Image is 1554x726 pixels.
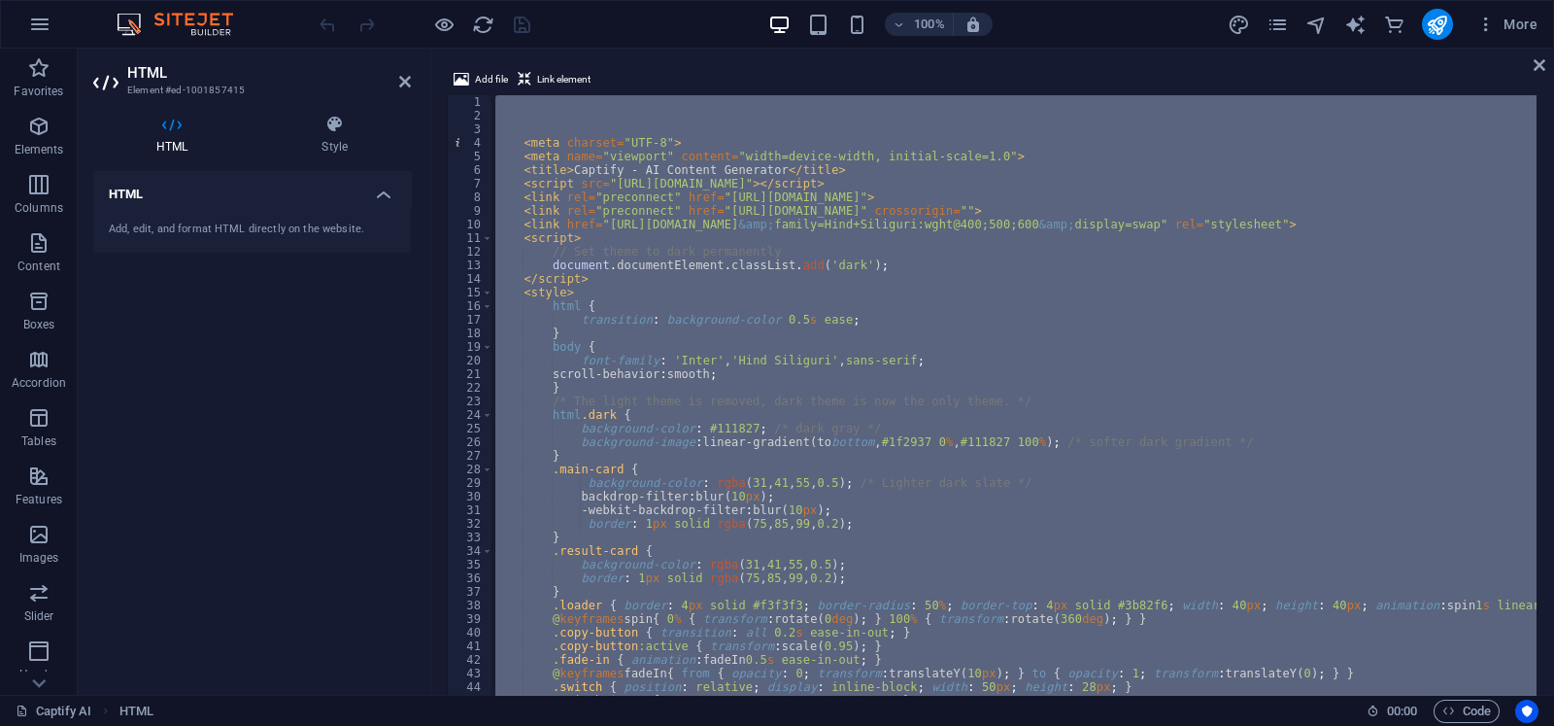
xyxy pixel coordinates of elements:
[448,503,493,517] div: 31
[1515,700,1538,723] button: Usercentrics
[448,517,493,531] div: 32
[448,449,493,463] div: 27
[448,680,493,694] div: 44
[1422,9,1453,40] button: publish
[93,171,411,206] h4: HTML
[1344,14,1367,36] i: AI Writer
[15,142,64,157] p: Elements
[448,109,493,122] div: 2
[537,68,591,91] span: Link element
[448,626,493,640] div: 40
[448,299,493,313] div: 16
[448,354,493,367] div: 20
[1434,700,1500,723] button: Code
[112,13,257,36] img: Editor Logo
[1267,13,1290,36] button: pages
[19,550,59,566] p: Images
[448,231,493,245] div: 11
[15,200,63,216] p: Columns
[448,571,493,585] div: 36
[448,422,493,435] div: 25
[1267,14,1289,36] i: Pages (Ctrl+Alt+S)
[448,95,493,109] div: 1
[885,13,954,36] button: 100%
[448,313,493,327] div: 17
[24,608,54,624] p: Slider
[448,435,493,449] div: 26
[119,700,153,723] nav: breadcrumb
[21,433,56,449] p: Tables
[258,115,411,156] h4: Style
[448,612,493,626] div: 39
[448,395,493,408] div: 23
[448,667,493,680] div: 43
[1383,14,1405,36] i: Commerce
[16,492,62,507] p: Features
[1476,15,1537,34] span: More
[448,190,493,204] div: 8
[448,640,493,653] div: 41
[19,667,58,682] p: Header
[23,317,55,332] p: Boxes
[448,259,493,272] div: 13
[472,14,494,36] i: Reload page
[448,177,493,190] div: 7
[448,490,493,503] div: 30
[1401,704,1403,718] span: :
[448,544,493,558] div: 34
[515,68,593,91] button: Link element
[1383,13,1406,36] button: commerce
[448,272,493,286] div: 14
[127,82,372,99] h3: Element #ed-1001857415
[964,16,982,33] i: On resize automatically adjust zoom level to fit chosen device.
[1469,9,1545,40] button: More
[109,222,395,238] div: Add, edit, and format HTML directly on the website.
[1387,700,1417,723] span: 00 00
[448,163,493,177] div: 6
[448,150,493,163] div: 5
[119,700,153,723] span: Click to select. Double-click to edit
[1305,13,1329,36] button: navigator
[448,327,493,340] div: 18
[448,340,493,354] div: 19
[448,653,493,667] div: 42
[448,408,493,422] div: 24
[448,136,493,150] div: 4
[448,122,493,136] div: 3
[448,476,493,490] div: 29
[448,558,493,571] div: 35
[448,599,493,612] div: 38
[1344,13,1368,36] button: text_generator
[448,286,493,299] div: 15
[432,13,456,36] button: Click here to leave preview mode and continue editing
[93,115,258,156] h4: HTML
[127,64,411,82] h2: HTML
[1305,14,1328,36] i: Navigator
[448,381,493,395] div: 22
[451,68,511,91] button: Add file
[475,68,508,91] span: Add file
[448,218,493,231] div: 10
[448,367,493,381] div: 21
[1442,700,1491,723] span: Code
[914,13,945,36] h6: 100%
[471,13,494,36] button: reload
[448,204,493,218] div: 9
[448,694,493,708] div: 45
[12,375,66,391] p: Accordion
[1367,700,1418,723] h6: Session time
[1426,14,1448,36] i: Publish
[1228,14,1250,36] i: Design (Ctrl+Alt+Y)
[1228,13,1251,36] button: design
[448,585,493,599] div: 37
[448,463,493,476] div: 28
[14,84,63,99] p: Favorites
[17,259,60,274] p: Content
[16,700,91,723] a: Click to cancel selection. Double-click to open Pages
[448,245,493,259] div: 12
[448,531,493,544] div: 33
